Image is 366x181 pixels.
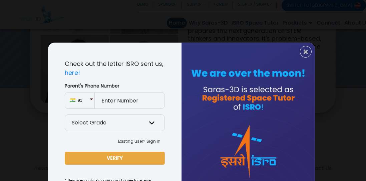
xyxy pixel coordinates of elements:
button: Close [300,46,312,58]
span: 91 [78,97,89,103]
button: Existing user? Sign in [114,136,165,146]
a: here! [65,69,80,77]
button: VERIFY [65,152,165,165]
span: × [303,48,309,56]
label: Parent's Phone Number [65,83,165,90]
p: Check out the letter ISRO sent us, [65,59,165,77]
input: Enter Number [95,92,165,109]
